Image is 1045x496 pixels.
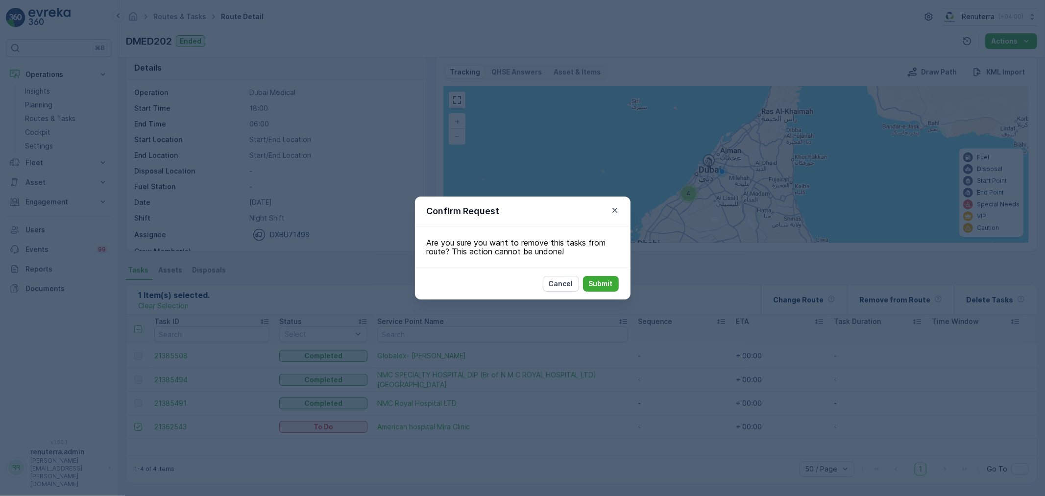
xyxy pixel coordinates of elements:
div: Are you sure you want to remove this tasks from route? This action cannot be undone! [415,226,631,268]
p: Confirm Request [427,204,500,218]
button: Cancel [543,276,579,292]
p: Cancel [549,279,573,289]
p: Submit [589,279,613,289]
button: Submit [583,276,619,292]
